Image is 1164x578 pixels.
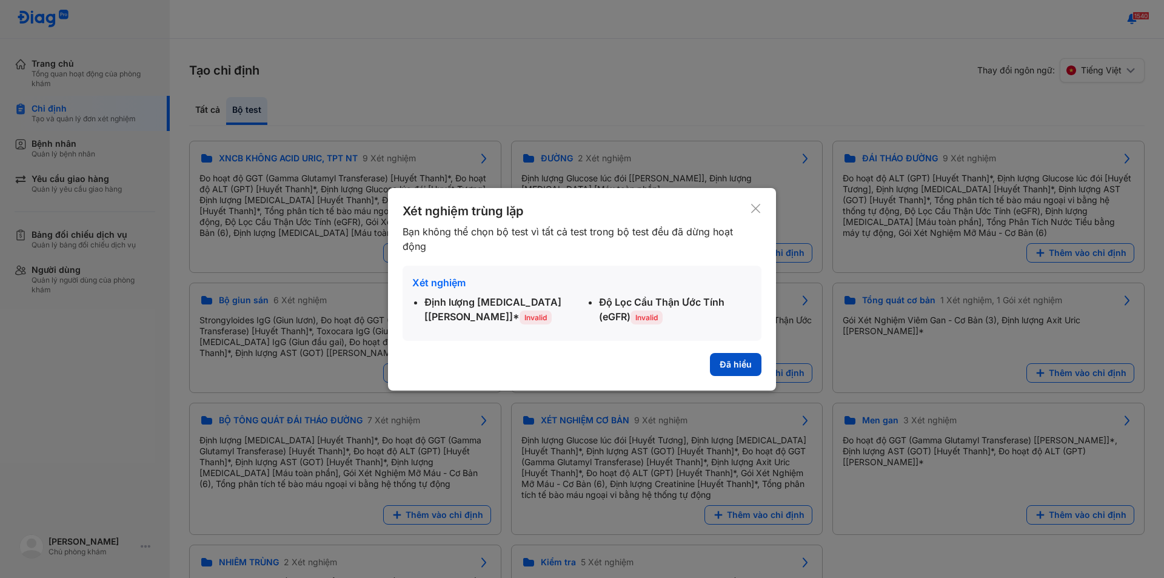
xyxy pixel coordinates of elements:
[710,353,761,376] button: Đã hiểu
[520,311,552,324] span: Invalid
[599,295,752,324] div: Độ Lọc Cầu Thận Ước Tính (eGFR)
[630,311,663,324] span: Invalid
[403,203,750,220] div: Xét nghiệm trùng lặp
[403,224,750,254] div: Bạn không thể chọn bộ test vì tất cả test trong bộ test đều đã dừng hoạt động
[412,275,752,290] div: Xét nghiệm
[424,295,577,324] div: Định lượng [MEDICAL_DATA] [[PERSON_NAME]]*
